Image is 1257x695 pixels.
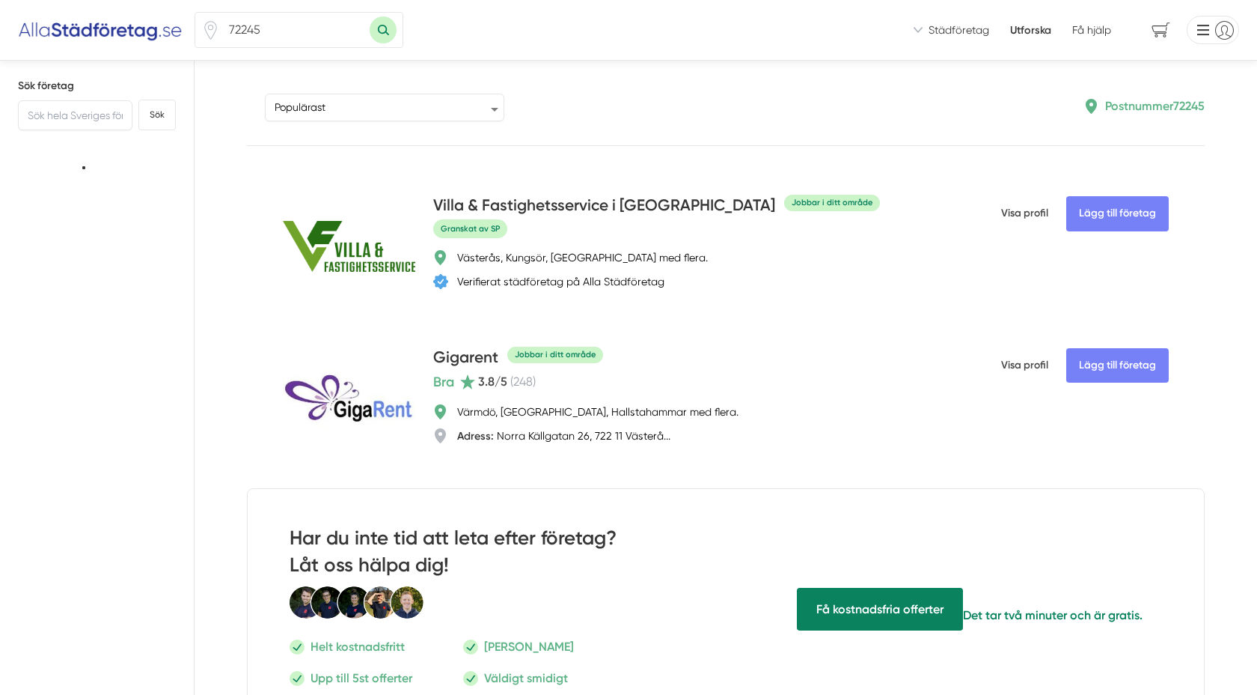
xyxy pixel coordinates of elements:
[433,371,454,392] span: Bra
[18,18,183,42] img: Alla Städföretag
[433,346,498,371] h4: Gigarent
[457,428,670,443] div: Norra Källgatan 26, 722 11 Västerå...
[929,22,989,37] span: Städföretag
[311,637,405,656] p: Helt kostnadsfritt
[1001,346,1048,385] span: Visa profil
[1066,348,1169,383] : Lägg till företag
[478,374,507,389] span: 3.8 /5
[433,219,507,238] span: Granskat av SP
[138,100,176,130] button: Sök
[510,374,536,389] span: ( 248 )
[220,13,370,47] input: Skriv ditt postnummer
[484,669,568,688] p: Väldigt smidigt
[201,21,220,40] svg: Pin / Karta
[797,588,963,631] span: Få hjälp
[1072,22,1111,37] span: Få hjälp
[784,195,880,210] div: Jobbar i ditt område
[311,669,412,688] p: Upp till 5st offerter
[1141,17,1181,43] span: navigation-cart
[457,404,738,419] div: Värmdö, [GEOGRAPHIC_DATA], Hallstahammar med flera.
[1001,194,1048,233] span: Visa profil
[433,194,775,219] h4: Villa & Fastighetsservice i [GEOGRAPHIC_DATA]
[457,429,494,443] strong: Adress:
[290,525,675,586] h2: Har du inte tid att leta efter företag? Låt oss hälpa dig!
[290,586,424,620] img: Smartproduktion Personal
[457,274,664,289] div: Verifierat städföretag på Alla Städföretag
[1105,97,1205,115] p: Postnummer 72245
[1066,196,1169,231] : Lägg till företag
[283,221,415,272] img: Villa & Fastighetsservice i Västmanland
[18,100,132,130] input: Sök hela Sveriges företag här...
[18,79,176,94] h5: Sök företag
[1010,22,1051,37] a: Utforska
[457,250,708,265] div: Västerås, Kungsör, [GEOGRAPHIC_DATA] med flera.
[283,351,415,447] img: Gigarent
[507,347,603,362] div: Jobbar i ditt område
[201,21,220,40] span: Klicka för att använda din position.
[963,606,1143,625] p: Det tar två minuter och är gratis.
[370,16,397,43] button: Sök med postnummer
[484,637,574,656] p: [PERSON_NAME]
